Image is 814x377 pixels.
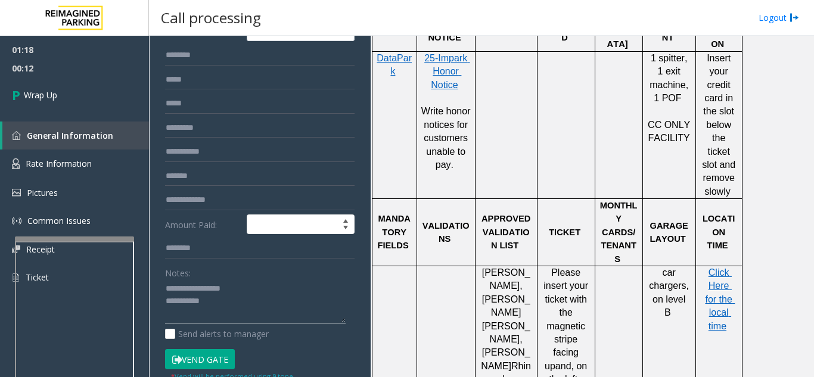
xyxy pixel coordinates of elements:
span: Pictures [27,187,58,198]
img: 'icon' [12,131,21,140]
span: [PERSON_NAME] [481,347,530,370]
span: Wrap Up [24,89,57,101]
span: Write honor notices for customers unable to pay. [421,106,473,170]
span: LOCATION TIME [703,214,735,250]
span: [PERSON_NAME], [482,321,530,344]
span: 1 spitter, 1 exit machine, 1 POF [650,53,691,103]
a: Click Here for the local time [705,268,735,331]
img: 'icon' [12,272,20,283]
span: MONTHLY CARDS/TENANTS [600,201,638,264]
label: Send alerts to manager [165,328,269,340]
span: CC ONLY FACILITY [648,120,693,143]
span: TICKET [549,228,580,237]
img: 'icon' [12,216,21,226]
img: logout [790,11,799,24]
span: MANDATORY FIELDS [378,214,411,250]
img: 'icon' [12,245,20,253]
span: GARAGE LAYOUT [650,221,690,244]
img: 'icon' [12,158,20,169]
a: General Information [2,121,149,149]
a: DataPark [377,54,412,76]
span: APPROVED VALIDATION LIST [481,214,533,250]
span: Increase value [337,215,354,225]
span: VALIDATIONS [422,221,470,244]
h3: Call processing [155,3,267,32]
span: Rate Information [26,158,92,169]
span: Insert your credit card in the slot below the ticket slot and remove slowly [702,53,738,197]
span: General Information [27,130,113,141]
span: Common Issues [27,215,91,226]
a: Logout [759,11,799,24]
span: 25-Impark Honor Notice [424,53,470,90]
span: Decrease value [337,225,354,234]
button: Vend Gate [165,349,235,369]
a: 25-Impark Honor Notice [424,54,470,90]
label: Amount Paid: [162,214,244,235]
img: 'icon' [12,189,21,197]
label: Notes: [165,263,191,279]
